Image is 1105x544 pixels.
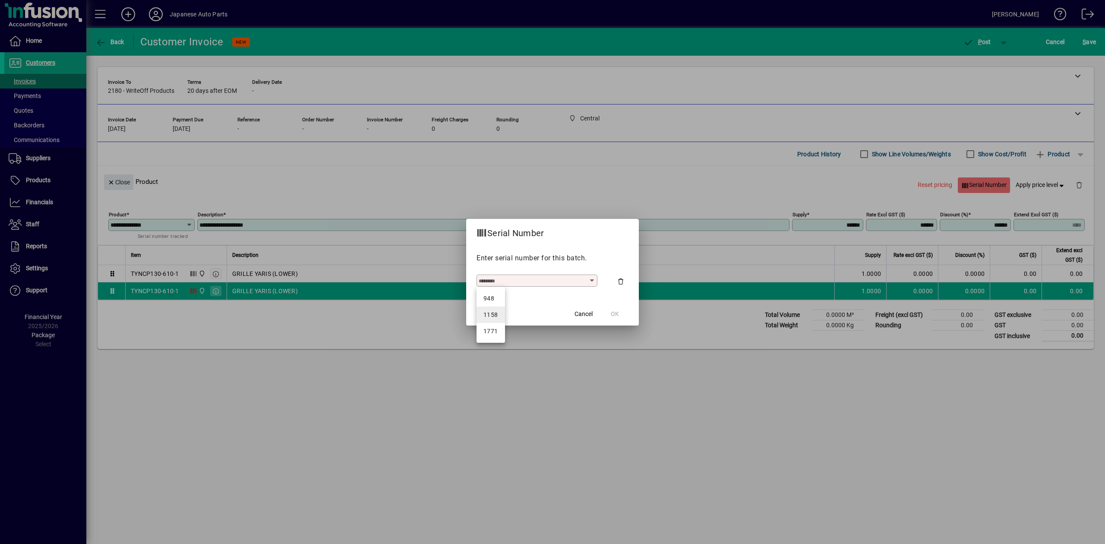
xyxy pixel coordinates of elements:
[483,310,498,319] div: 1158
[477,290,505,307] mat-option: 948
[479,287,590,296] mat-error: Required
[477,253,628,263] p: Enter serial number for this batch.
[466,219,554,244] h2: Serial Number
[477,323,505,339] mat-option: 1771
[570,307,597,322] button: Cancel
[575,310,593,319] span: Cancel
[483,327,498,336] div: 1771
[483,294,498,303] div: 948
[477,307,505,323] mat-option: 1158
